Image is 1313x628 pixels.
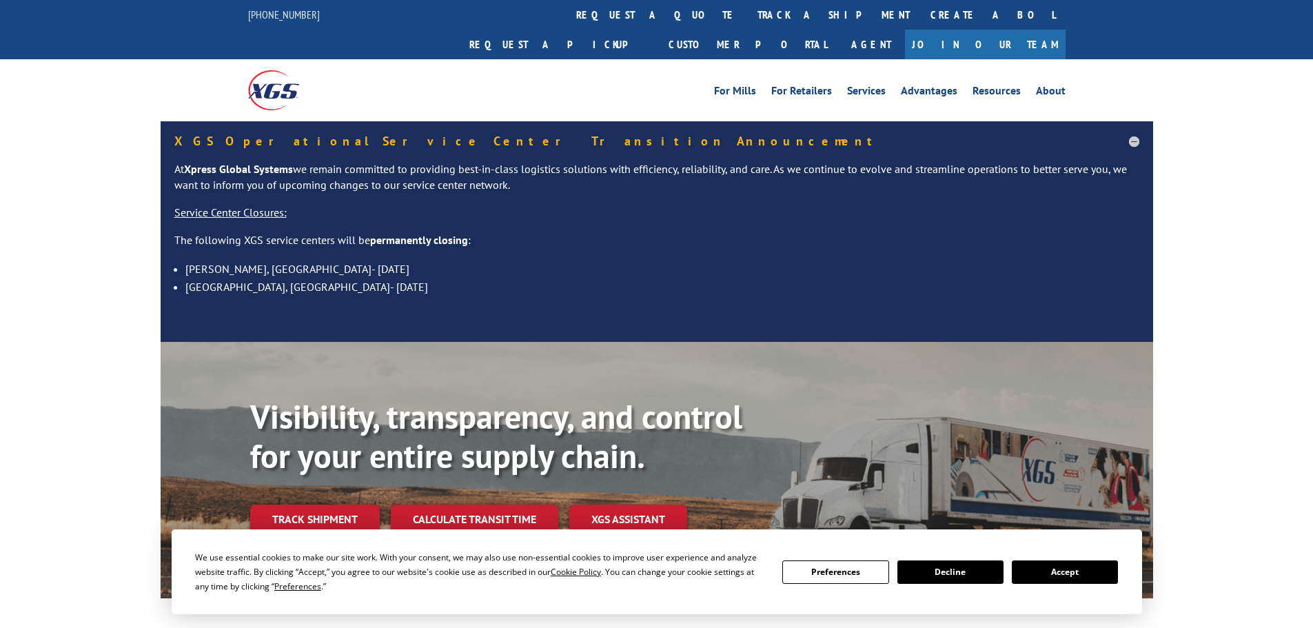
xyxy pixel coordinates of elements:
[250,395,742,478] b: Visibility, transparency, and control for your entire supply chain.
[185,278,1139,296] li: [GEOGRAPHIC_DATA], [GEOGRAPHIC_DATA]- [DATE]
[174,205,287,219] u: Service Center Closures:
[782,560,888,584] button: Preferences
[1036,85,1066,101] a: About
[551,566,601,578] span: Cookie Policy
[771,85,832,101] a: For Retailers
[973,85,1021,101] a: Resources
[248,8,320,21] a: [PHONE_NUMBER]
[905,30,1066,59] a: Join Our Team
[897,560,1004,584] button: Decline
[172,529,1142,614] div: Cookie Consent Prompt
[184,162,293,176] strong: Xpress Global Systems
[569,505,687,534] a: XGS ASSISTANT
[274,580,321,592] span: Preferences
[174,232,1139,260] p: The following XGS service centers will be :
[1012,560,1118,584] button: Accept
[250,505,380,534] a: Track shipment
[459,30,658,59] a: Request a pickup
[174,135,1139,148] h5: XGS Operational Service Center Transition Announcement
[391,505,558,534] a: Calculate transit time
[185,260,1139,278] li: [PERSON_NAME], [GEOGRAPHIC_DATA]- [DATE]
[901,85,957,101] a: Advantages
[195,550,766,594] div: We use essential cookies to make our site work. With your consent, we may also use non-essential ...
[174,161,1139,205] p: At we remain committed to providing best-in-class logistics solutions with efficiency, reliabilit...
[370,233,468,247] strong: permanently closing
[847,85,886,101] a: Services
[837,30,905,59] a: Agent
[714,85,756,101] a: For Mills
[658,30,837,59] a: Customer Portal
